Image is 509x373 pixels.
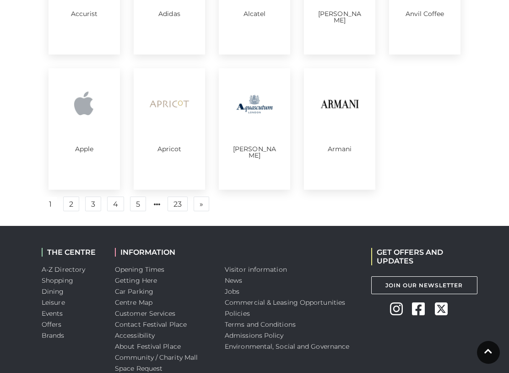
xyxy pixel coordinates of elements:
[194,197,209,211] a: Next
[115,276,157,285] a: Getting Here
[233,146,276,159] p: [PERSON_NAME]
[115,265,164,274] a: Opening Times
[168,197,188,211] a: 23
[43,197,57,212] a: 1
[225,309,250,318] a: Policies
[42,331,65,340] a: Brands
[85,197,101,211] a: 3
[42,248,101,257] h2: THE CENTRE
[107,197,124,211] a: 4
[225,265,287,274] a: Visitor information
[42,287,64,296] a: Dining
[42,265,85,274] a: A-Z Directory
[130,197,146,211] a: 5
[147,146,191,152] p: Apricot
[233,11,276,17] p: Alcatel
[371,248,467,265] h2: GET OFFERS AND UPDATES
[115,353,198,373] a: Community / Charity Mall Space Request
[115,320,187,329] a: Contact Festival Place
[225,287,239,296] a: Jobs
[42,298,65,307] a: Leisure
[147,11,191,17] p: Adidas
[42,309,63,318] a: Events
[225,342,349,351] a: Environmental, Social and Governance
[115,309,176,318] a: Customer Services
[200,201,203,207] span: »
[225,276,242,285] a: News
[62,146,106,152] p: Apple
[318,11,362,23] p: [PERSON_NAME]
[42,320,62,329] a: Offers
[115,342,181,351] a: About Festival Place
[225,298,345,307] a: Commercial & Leasing Opportunities
[225,331,284,340] a: Admissions Policy
[403,11,447,17] p: Anvil Coffee
[62,11,106,17] p: Accurist
[115,298,152,307] a: Centre Map
[115,287,153,296] a: Car Parking
[115,248,211,257] h2: INFORMATION
[318,146,362,152] p: Armani
[63,197,79,211] a: 2
[371,276,477,294] a: Join Our Newsletter
[42,276,73,285] a: Shopping
[225,320,296,329] a: Terms and Conditions
[115,331,155,340] a: Accessibility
